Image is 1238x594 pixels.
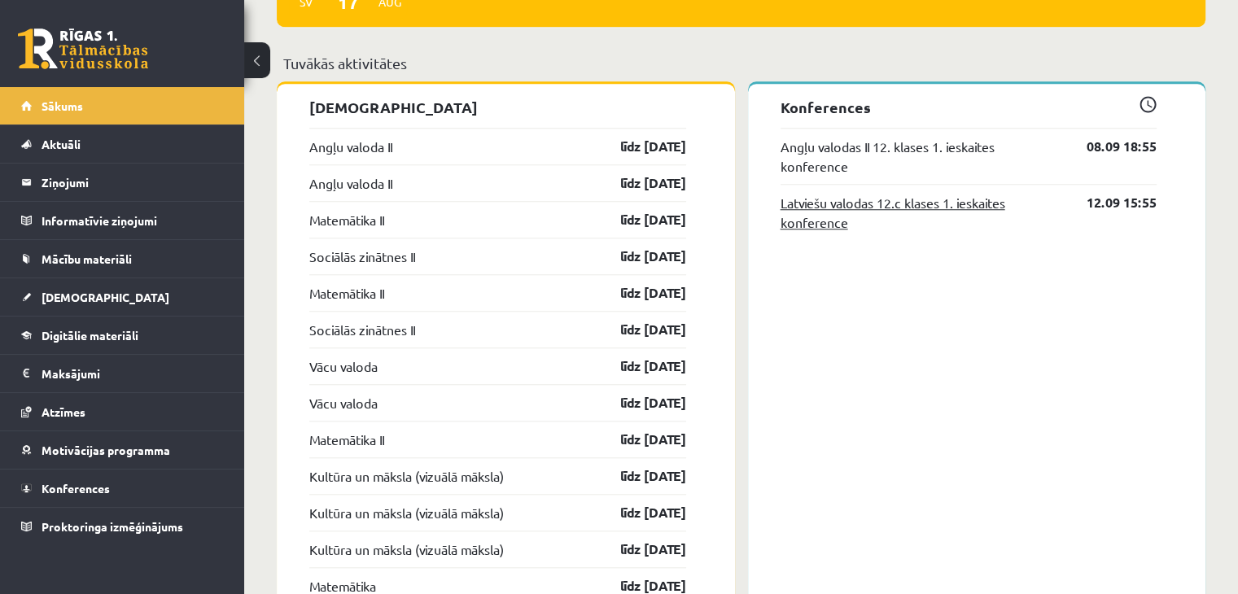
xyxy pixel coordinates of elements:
a: Aktuāli [21,125,224,163]
span: Proktoringa izmēģinājums [42,519,183,534]
a: Mācību materiāli [21,240,224,277]
a: Motivācijas programma [21,431,224,469]
a: Vācu valoda [309,356,378,376]
a: Angļu valoda II [309,173,392,193]
a: līdz [DATE] [592,173,686,193]
a: Latviešu valodas 12.c klases 1. ieskaites konference [781,193,1063,232]
a: Proktoringa izmēģinājums [21,508,224,545]
span: Atzīmes [42,404,85,419]
a: līdz [DATE] [592,430,686,449]
a: [DEMOGRAPHIC_DATA] [21,278,224,316]
a: līdz [DATE] [592,283,686,303]
span: Sākums [42,98,83,113]
a: Angļu valoda II [309,137,392,156]
legend: Maksājumi [42,355,224,392]
p: Tuvākās aktivitātes [283,52,1199,74]
span: [DEMOGRAPHIC_DATA] [42,290,169,304]
span: Motivācijas programma [42,443,170,457]
span: Mācību materiāli [42,251,132,266]
a: Sociālās zinātnes II [309,320,415,339]
a: Ziņojumi [21,164,224,201]
span: Digitālie materiāli [42,328,138,343]
a: līdz [DATE] [592,356,686,376]
p: Konferences [781,96,1157,118]
a: Digitālie materiāli [21,317,224,354]
a: Matemātika II [309,430,384,449]
a: Atzīmes [21,393,224,430]
a: līdz [DATE] [592,210,686,229]
a: līdz [DATE] [592,503,686,522]
a: līdz [DATE] [592,393,686,413]
a: līdz [DATE] [592,320,686,339]
a: 12.09 15:55 [1062,193,1157,212]
a: līdz [DATE] [592,247,686,266]
span: Konferences [42,481,110,496]
a: līdz [DATE] [592,539,686,559]
a: līdz [DATE] [592,137,686,156]
a: Matemātika II [309,283,384,303]
a: Maksājumi [21,355,224,392]
a: Sociālās zinātnes II [309,247,415,266]
a: Kultūra un māksla (vizuālā māksla) [309,466,504,486]
a: Informatīvie ziņojumi [21,202,224,239]
legend: Informatīvie ziņojumi [42,202,224,239]
p: [DEMOGRAPHIC_DATA] [309,96,686,118]
legend: Ziņojumi [42,164,224,201]
a: Rīgas 1. Tālmācības vidusskola [18,28,148,69]
a: Konferences [21,470,224,507]
a: Sākums [21,87,224,124]
a: Angļu valodas II 12. klases 1. ieskaites konference [781,137,1063,176]
a: Kultūra un māksla (vizuālā māksla) [309,503,504,522]
a: Matemātika II [309,210,384,229]
a: 08.09 18:55 [1062,137,1157,156]
a: Kultūra un māksla (vizuālā māksla) [309,539,504,559]
a: Vācu valoda [309,393,378,413]
span: Aktuāli [42,137,81,151]
a: līdz [DATE] [592,466,686,486]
